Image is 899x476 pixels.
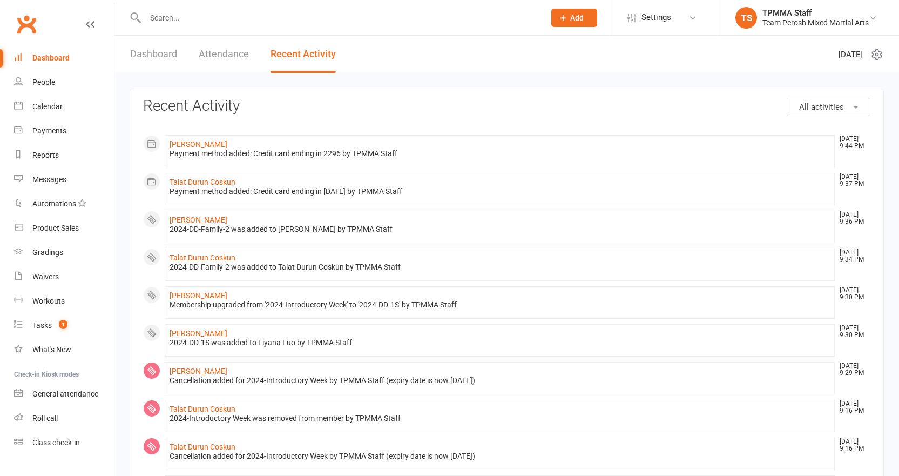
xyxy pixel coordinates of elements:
[32,199,76,208] div: Automations
[570,14,584,22] span: Add
[14,46,114,70] a: Dashboard
[834,438,870,452] time: [DATE] 9:16 PM
[32,297,65,305] div: Workouts
[170,338,830,347] div: 2024-DD-1S was added to Liyana Luo by TPMMA Staff
[32,321,52,330] div: Tasks
[170,216,227,224] a: [PERSON_NAME]
[170,452,830,461] div: Cancellation added for 2024-Introductory Week by TPMMA Staff (expiry date is now [DATE])
[735,7,757,29] div: TS
[834,211,870,225] time: [DATE] 9:36 PM
[170,291,227,300] a: [PERSON_NAME]
[834,400,870,414] time: [DATE] 9:16 PM
[14,382,114,406] a: General attendance kiosk mode
[170,329,227,338] a: [PERSON_NAME]
[143,98,870,115] h3: Recent Activity
[787,98,870,116] button: All activities
[834,249,870,263] time: [DATE] 9:34 PM
[170,149,830,158] div: Payment method added: Credit card ending in 2296 by TPMMA Staff
[142,10,537,25] input: Search...
[170,443,235,451] a: Talat Durun Coskun
[14,265,114,289] a: Waivers
[799,102,844,112] span: All activities
[551,9,597,27] button: Add
[170,263,830,272] div: 2024-DD-Family-2 was added to Talat Durun Coskun by TPMMA Staff
[170,187,830,196] div: Payment method added: Credit card ending in [DATE] by TPMMA Staff
[32,102,63,111] div: Calendar
[32,438,80,447] div: Class check-in
[32,224,79,232] div: Product Sales
[762,8,869,18] div: TPMMA Staff
[170,367,227,376] a: [PERSON_NAME]
[14,313,114,338] a: Tasks 1
[834,363,870,377] time: [DATE] 9:29 PM
[32,53,70,62] div: Dashboard
[32,390,98,398] div: General attendance
[170,405,235,413] a: Talat Durun Coskun
[59,320,67,329] span: 1
[14,406,114,431] a: Roll call
[170,225,830,234] div: 2024-DD-Family-2 was added to [PERSON_NAME] by TPMMA Staff
[170,300,830,310] div: Membership upgraded from '2024-Introductory Week' to '2024-DD-1S' by TPMMA Staff
[14,240,114,265] a: Gradings
[14,119,114,143] a: Payments
[14,167,114,192] a: Messages
[32,248,63,257] div: Gradings
[32,78,55,86] div: People
[32,414,58,423] div: Roll call
[170,376,830,385] div: Cancellation added for 2024-Introductory Week by TPMMA Staff (expiry date is now [DATE])
[170,414,830,423] div: 2024-Introductory Week was removed from member by TPMMA Staff
[170,140,227,149] a: [PERSON_NAME]
[834,136,870,150] time: [DATE] 9:44 PM
[14,143,114,167] a: Reports
[170,178,235,186] a: Talat Durun Coskun
[199,36,249,73] a: Attendance
[14,70,114,95] a: People
[32,345,71,354] div: What's New
[641,5,671,30] span: Settings
[170,253,235,262] a: Talat Durun Coskun
[834,173,870,187] time: [DATE] 9:37 PM
[14,216,114,240] a: Product Sales
[834,325,870,339] time: [DATE] 9:30 PM
[834,287,870,301] time: [DATE] 9:30 PM
[32,151,59,159] div: Reports
[32,272,59,281] div: Waivers
[839,48,863,61] span: [DATE]
[13,11,40,38] a: Clubworx
[32,175,66,184] div: Messages
[14,192,114,216] a: Automations
[762,18,869,28] div: Team Perosh Mixed Martial Arts
[14,431,114,455] a: Class kiosk mode
[14,95,114,119] a: Calendar
[32,126,66,135] div: Payments
[14,338,114,362] a: What's New
[14,289,114,313] a: Workouts
[130,36,177,73] a: Dashboard
[271,36,336,73] a: Recent Activity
